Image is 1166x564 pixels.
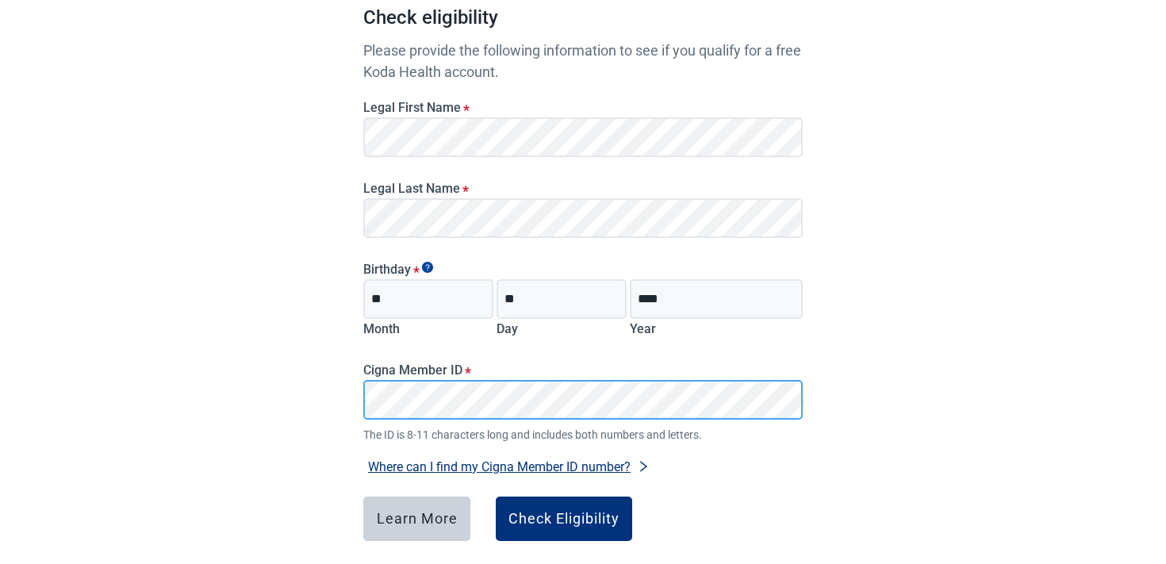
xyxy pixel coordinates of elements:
button: Learn More [363,497,470,541]
div: Check Eligibility [508,511,619,527]
span: The ID is 8-11 characters long and includes both numbers and letters. [363,426,803,443]
h1: Check eligibility [363,3,803,40]
label: Day [497,321,518,336]
button: Where can I find my Cigna Member ID number? [363,456,654,478]
input: Birth day [497,279,627,319]
span: Show tooltip [422,262,433,273]
input: Birth month [363,279,493,319]
label: Year [630,321,656,336]
label: Legal Last Name [363,181,803,196]
label: Legal First Name [363,100,803,115]
legend: Birthday [363,262,803,277]
button: Check Eligibility [496,497,632,541]
div: Learn More [377,511,458,527]
p: Please provide the following information to see if you qualify for a free Koda Health account. [363,40,803,82]
label: Month [363,321,400,336]
input: Birth year [630,279,803,319]
label: Cigna Member ID [363,363,803,378]
span: right [637,460,650,473]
